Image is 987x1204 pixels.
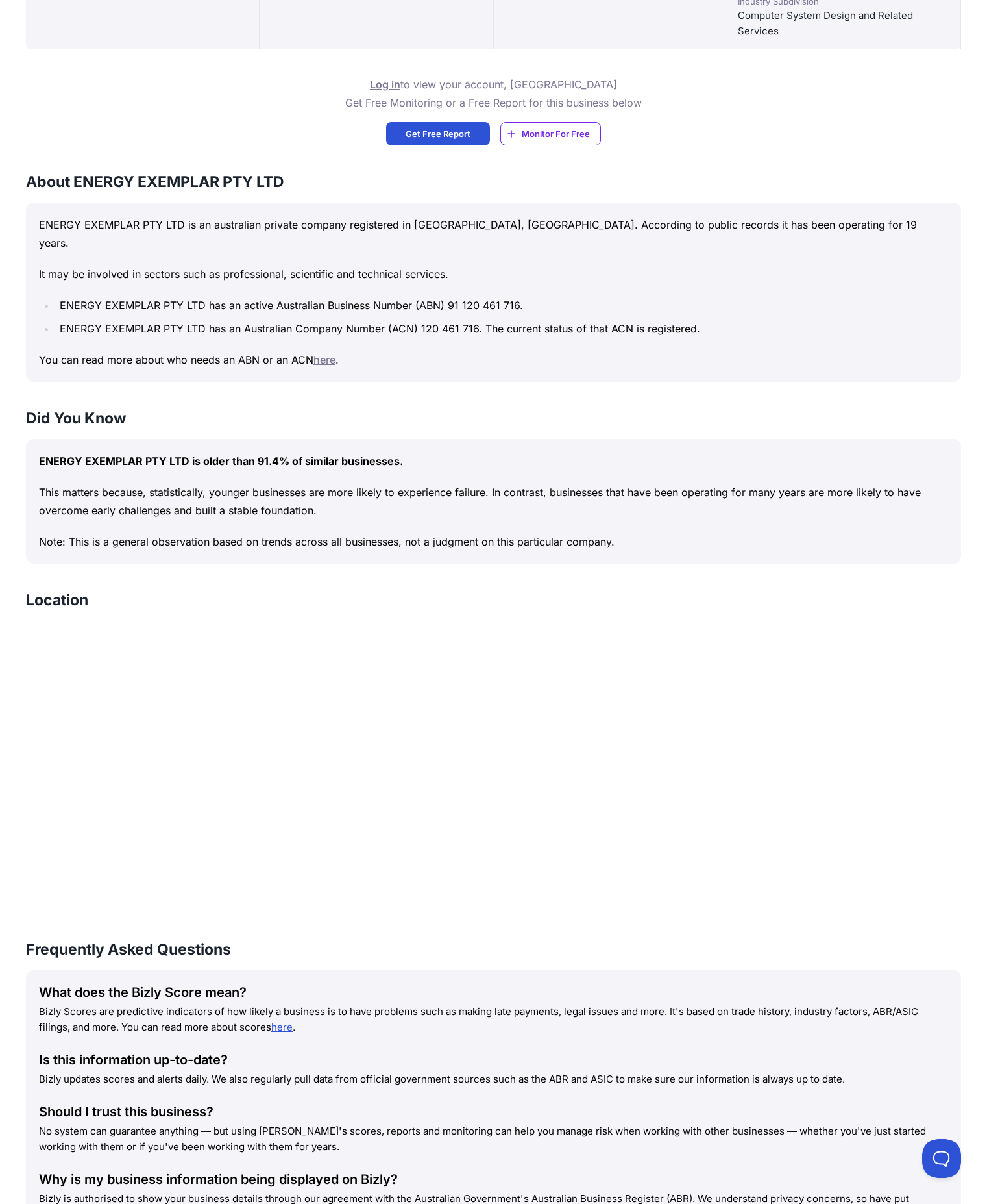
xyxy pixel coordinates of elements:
h3: Frequently Asked Questions [26,939,961,960]
p: This matters because, statistically, younger businesses are more likely to experience failure. In... [39,483,948,520]
p: You can read more about who needs an ABN or an ACN . [39,351,948,369]
li: ENERGY EXEMPLAR PTY LTD has an active Australian Business Number (ABN) 91 120 461 716. [56,296,948,314]
li: ENERGY EXEMPLAR PTY LTD has an Australian Company Number (ACN) 120 461 716. The current status of... [56,320,948,338]
iframe: Toggle Customer Support [922,1139,961,1178]
a: Get Free Report [386,122,490,145]
p: Bizly updates scores and alerts daily. We also regularly pull data from official government sourc... [39,1072,948,1087]
a: Log in [370,78,400,91]
div: What does the Bizly Score mean? [39,983,948,1001]
div: Computer System Design and Related Services [738,8,950,39]
div: Should I trust this business? [39,1103,948,1121]
p: to view your account, [GEOGRAPHIC_DATA] Get Free Monitoring or a Free Report for this business below [345,75,642,112]
h3: Location [26,590,88,610]
h3: Did You Know [26,408,961,429]
span: Monitor For Free [522,127,590,140]
p: Bizly Scores are predictive indicators of how likely a business is to have problems such as makin... [39,1004,948,1035]
p: It may be involved in sectors such as professional, scientific and technical services. [39,265,948,283]
div: Is this information up-to-date? [39,1051,948,1069]
p: Note: This is a general observation based on trends across all businesses, not a judgment on this... [39,533,948,551]
a: here [271,1021,293,1033]
a: here [313,353,335,366]
p: ENERGY EXEMPLAR PTY LTD is older than 91.4% of similar businesses. [39,452,948,470]
p: No system can guarantee anything — but using [PERSON_NAME]'s scores, reports and monitoring can h... [39,1123,948,1155]
h3: About ENERGY EXEMPLAR PTY LTD [26,171,961,192]
a: Monitor For Free [500,122,601,145]
span: Get Free Report [406,127,470,140]
p: ENERGY EXEMPLAR PTY LTD is an australian private company registered in [GEOGRAPHIC_DATA], [GEOGRA... [39,216,948,252]
div: Why is my business information being displayed on Bizly? [39,1170,948,1188]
